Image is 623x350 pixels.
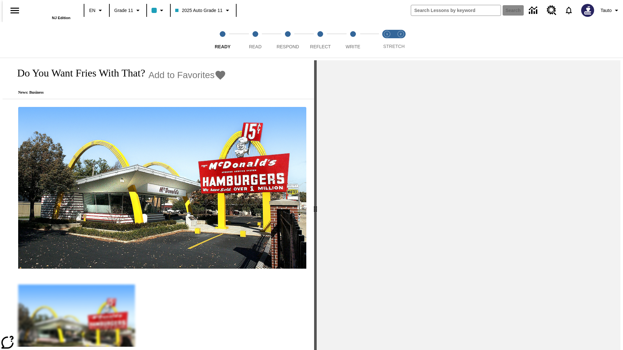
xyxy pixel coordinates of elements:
span: Write [346,44,360,49]
button: Write step 5 of 5 [334,22,372,58]
span: 2025 Auto Grade 11 [175,7,222,14]
a: Resource Center, Will open in new tab [543,2,560,19]
button: Class: 2025 Auto Grade 11, Select your class [173,5,234,16]
button: Open side menu [5,1,24,20]
input: search field [411,5,501,16]
span: Ready [215,44,231,49]
button: Class color is light blue. Change class color [149,5,168,16]
div: reading [3,60,314,347]
button: Ready step 1 of 5 [204,22,241,58]
button: Language: EN, Select a language [86,5,107,16]
text: 1 [386,32,388,36]
button: Select a new avatar [577,2,598,19]
p: News: Business [10,90,226,95]
span: Reflect [310,44,331,49]
img: Avatar [581,4,594,17]
span: STRETCH [383,44,405,49]
span: Tauto [601,7,612,14]
button: Read step 2 of 5 [236,22,274,58]
button: Respond step 3 of 5 [269,22,307,58]
button: Grade: Grade 11, Select a grade [112,5,144,16]
button: Add to Favorites - Do You Want Fries With That? [148,69,226,81]
button: Stretch Respond step 2 of 2 [391,22,410,58]
span: Grade 11 [114,7,133,14]
span: Read [249,44,262,49]
a: Data Center [525,2,543,19]
div: activity [317,60,620,350]
div: Home [28,2,70,20]
button: Reflect step 4 of 5 [301,22,339,58]
img: One of the first McDonald's stores, with the iconic red sign and golden arches. [18,107,306,269]
a: Notifications [560,2,577,19]
span: NJ Edition [52,16,70,20]
button: Profile/Settings [598,5,623,16]
span: EN [89,7,95,14]
span: Respond [276,44,299,49]
span: Add to Favorites [148,70,214,80]
h1: Do You Want Fries With That? [10,67,145,79]
button: Stretch Read step 1 of 2 [378,22,397,58]
div: Press Enter or Spacebar and then press right and left arrow keys to move the slider [314,60,317,350]
text: 2 [400,32,401,36]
